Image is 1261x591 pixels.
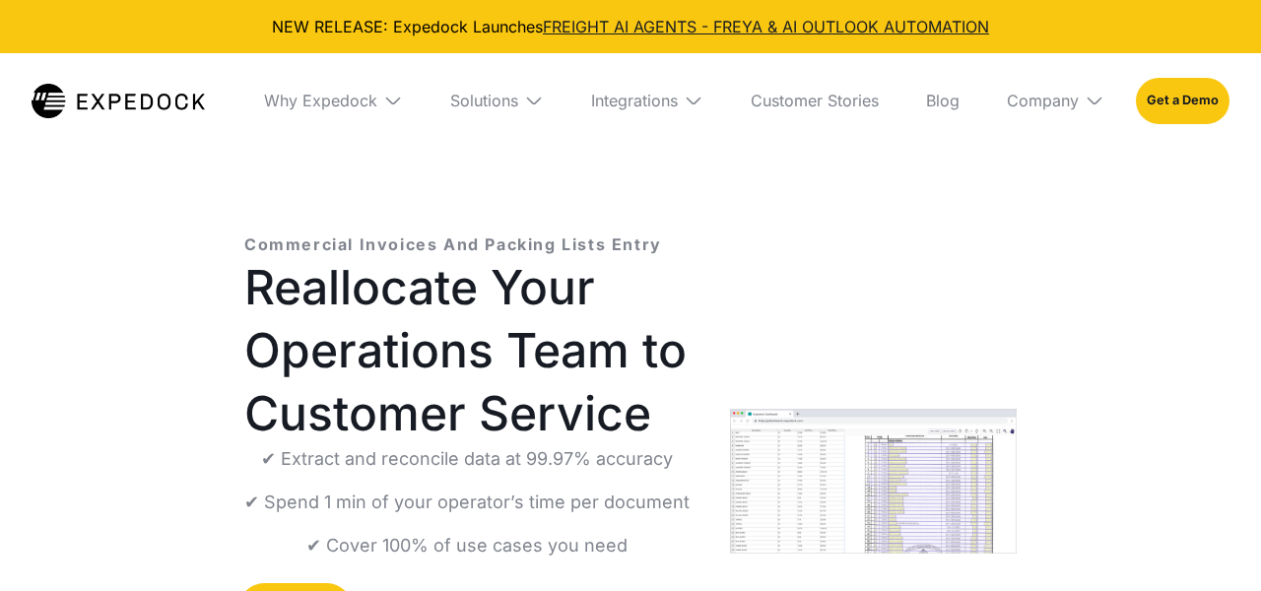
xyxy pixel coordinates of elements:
[1136,78,1229,123] a: Get a Demo
[1007,91,1079,110] div: Company
[543,17,989,36] a: FREIGHT AI AGENTS - FREYA & AI OUTLOOK AUTOMATION
[450,91,518,110] div: Solutions
[306,532,628,559] p: ✔ Cover 100% of use cases you need
[16,16,1245,37] div: NEW RELEASE: Expedock Launches
[244,256,698,445] h1: Reallocate Your Operations Team to Customer Service
[991,53,1120,148] div: Company
[248,53,419,148] div: Why Expedock
[244,232,662,256] p: Commercial Invoices And Packing Lists Entry
[591,91,678,110] div: Integrations
[434,53,560,148] div: Solutions
[575,53,719,148] div: Integrations
[261,445,673,473] p: ✔ Extract and reconcile data at 99.97% accuracy
[735,53,895,148] a: Customer Stories
[910,53,975,148] a: Blog
[730,409,1017,554] a: open lightbox
[264,91,377,110] div: Why Expedock
[244,489,690,516] p: ✔ Spend 1 min of your operator’s time per document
